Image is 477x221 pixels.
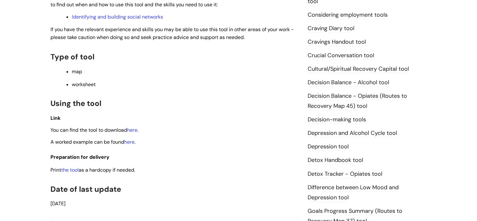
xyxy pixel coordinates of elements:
a: Decision Balance - Alcohol tool [308,79,389,87]
a: Identifying and building social networks [72,14,163,20]
a: here [124,139,135,145]
span: Preparation for delivery [50,154,109,160]
a: Decision-making tools [308,116,366,124]
span: Date of last update [50,184,121,194]
span: Link [50,115,61,121]
a: here [127,127,137,133]
a: Craving Diary tool [308,25,354,33]
a: Cultural/Spiritual Recovery Capital tool [308,65,409,73]
span: Using the tool [50,98,101,108]
span: A worked example can be found . [50,139,135,145]
span: [DATE] [50,200,66,207]
span: worksheet [72,81,96,88]
span: Print as a hardcopy if needed. [50,167,135,173]
a: Crucial Conversation tool [308,52,374,60]
a: Decision Balance - Opiates (Routes to Recovery Map 45) tool [308,92,407,110]
a: the tool [61,167,79,173]
span: You can find the tool to download . [50,127,138,133]
span: map [72,68,82,75]
a: Cravings Handout tool [308,38,366,46]
span: If you have the relevant experience and skills you may be able to use this tool in other areas of... [50,26,294,41]
span: Type of tool [50,52,94,62]
a: Detox Tracker - Opiates tool [308,170,382,178]
a: Considering employment tools [308,11,388,19]
a: Depression tool [308,143,349,151]
a: Depression and Alcohol Cycle tool [308,129,397,137]
a: Difference between Low Mood and Depression tool [308,184,399,202]
a: Detox Handbook tool [308,156,363,164]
